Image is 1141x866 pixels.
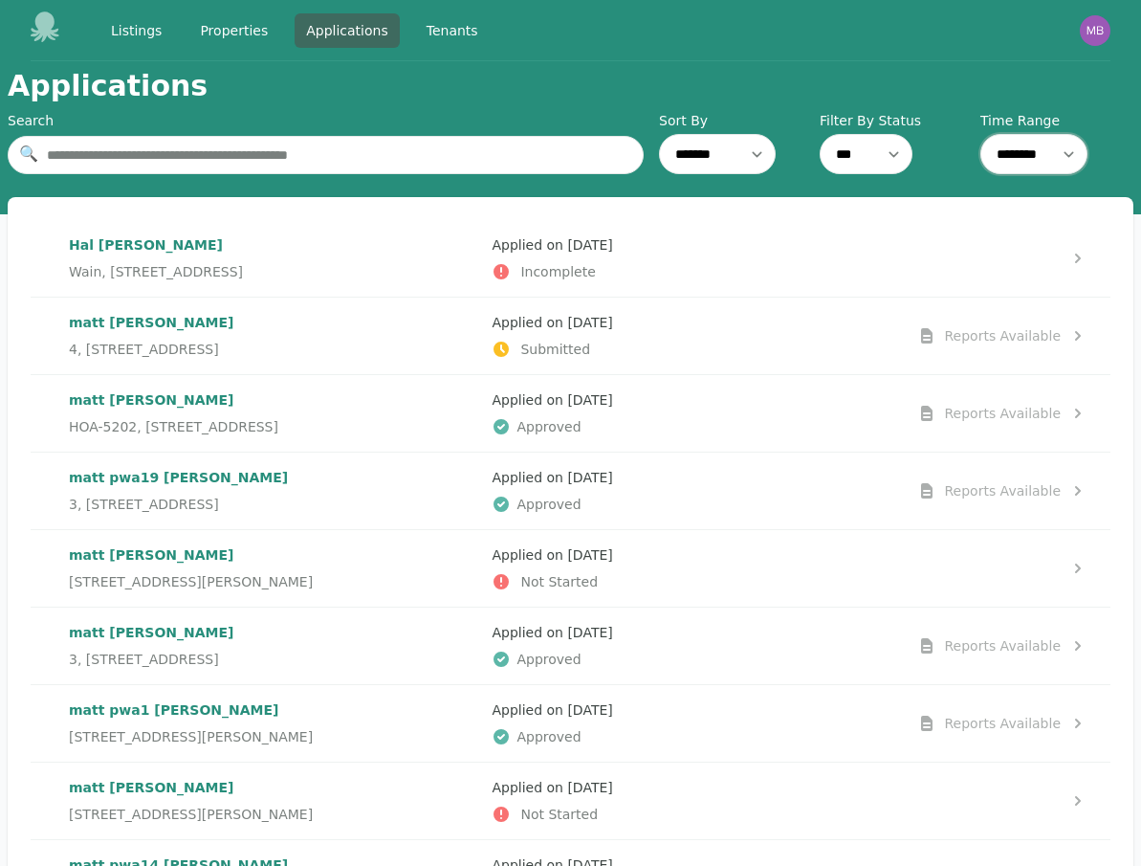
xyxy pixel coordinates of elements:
[944,404,1061,423] div: Reports Available
[492,623,899,642] p: Applied on
[567,392,612,408] time: [DATE]
[31,685,1110,762] a: matt pwa1 [PERSON_NAME][STREET_ADDRESS][PERSON_NAME]Applied on [DATE]ApprovedReports Available
[567,625,612,640] time: [DATE]
[944,714,1061,733] div: Reports Available
[492,262,899,281] p: Incomplete
[492,572,899,591] p: Not Started
[69,262,243,281] span: Wain, [STREET_ADDRESS]
[69,340,219,359] span: 4, [STREET_ADDRESS]
[492,313,899,332] p: Applied on
[659,111,812,130] label: Sort By
[31,298,1110,374] a: matt [PERSON_NAME]4, [STREET_ADDRESS]Applied on [DATE]SubmittedReports Available
[980,111,1133,130] label: Time Range
[69,313,476,332] p: matt [PERSON_NAME]
[69,545,476,565] p: matt [PERSON_NAME]
[567,780,612,795] time: [DATE]
[492,235,899,255] p: Applied on
[69,468,476,487] p: matt pwa19 [PERSON_NAME]
[492,650,899,669] p: Approved
[492,805,899,824] p: Not Started
[188,13,279,48] a: Properties
[944,636,1061,655] div: Reports Available
[31,375,1110,452] a: matt [PERSON_NAME]HOA-5202, [STREET_ADDRESS]Applied on [DATE]ApprovedReports Available
[69,727,313,746] span: [STREET_ADDRESS][PERSON_NAME]
[69,417,278,436] span: HOA-5202, [STREET_ADDRESS]
[69,572,313,591] span: [STREET_ADDRESS][PERSON_NAME]
[567,315,612,330] time: [DATE]
[492,468,899,487] p: Applied on
[31,530,1110,607] a: matt [PERSON_NAME][STREET_ADDRESS][PERSON_NAME]Applied on [DATE]Not Started
[492,340,899,359] p: Submitted
[31,453,1110,529] a: matt pwa19 [PERSON_NAME]3, [STREET_ADDRESS]Applied on [DATE]ApprovedReports Available
[69,650,219,669] span: 3, [STREET_ADDRESS]
[567,470,612,485] time: [DATE]
[492,495,899,514] p: Approved
[944,326,1061,345] div: Reports Available
[99,13,173,48] a: Listings
[69,390,476,410] p: matt [PERSON_NAME]
[567,547,612,563] time: [DATE]
[31,220,1110,297] a: Hal [PERSON_NAME]Wain, [STREET_ADDRESS]Applied on [DATE]Incomplete
[492,417,899,436] p: Approved
[567,702,612,718] time: [DATE]
[8,69,208,103] h1: Applications
[69,778,476,797] p: matt [PERSON_NAME]
[492,390,899,410] p: Applied on
[492,700,899,720] p: Applied on
[415,13,490,48] a: Tenants
[69,700,476,720] p: matt pwa1 [PERSON_NAME]
[492,778,899,797] p: Applied on
[492,545,899,565] p: Applied on
[69,495,219,514] span: 3, [STREET_ADDRESS]
[69,805,313,824] span: [STREET_ADDRESS][PERSON_NAME]
[69,235,476,255] p: Hal [PERSON_NAME]
[820,111,973,130] label: Filter By Status
[31,763,1110,839] a: matt [PERSON_NAME][STREET_ADDRESS][PERSON_NAME]Applied on [DATE]Not Started
[69,623,476,642] p: matt [PERSON_NAME]
[492,727,899,746] p: Approved
[567,237,612,253] time: [DATE]
[295,13,400,48] a: Applications
[944,481,1061,500] div: Reports Available
[8,111,644,130] div: Search
[31,608,1110,684] a: matt [PERSON_NAME]3, [STREET_ADDRESS]Applied on [DATE]ApprovedReports Available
